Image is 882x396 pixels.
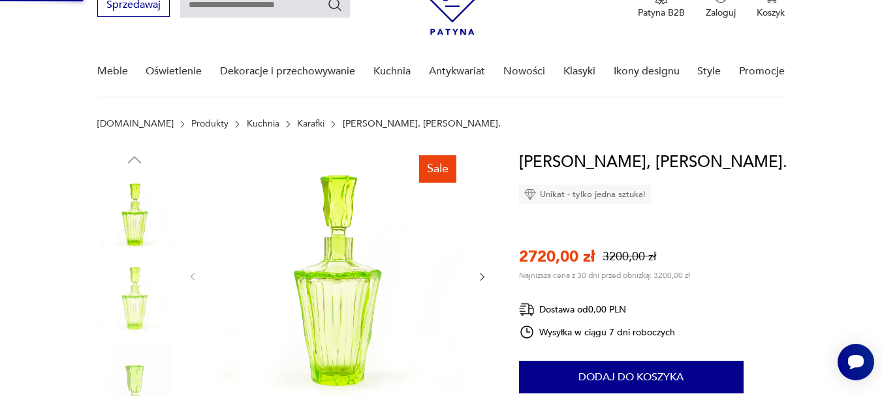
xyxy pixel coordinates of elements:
[524,189,536,200] img: Ikona diamentu
[697,46,721,97] a: Style
[519,324,676,340] div: Wysyłka w ciągu 7 dni roboczych
[97,260,172,334] img: Zdjęcie produktu Uranowa karafka, Huta Józefina.
[519,150,787,175] h1: [PERSON_NAME], [PERSON_NAME].
[739,46,785,97] a: Promocje
[97,46,128,97] a: Meble
[343,119,501,129] p: [PERSON_NAME], [PERSON_NAME].
[97,1,170,10] a: Sprzedawaj
[757,7,785,19] p: Koszyk
[247,119,279,129] a: Kuchnia
[97,176,172,251] img: Zdjęcie produktu Uranowa karafka, Huta Józefina.
[563,46,595,97] a: Klasyki
[503,46,545,97] a: Nowości
[519,301,535,318] img: Ikona dostawy
[519,246,595,267] p: 2720,00 zł
[419,155,456,183] div: Sale
[638,7,685,19] p: Patyna B2B
[614,46,680,97] a: Ikony designu
[191,119,228,129] a: Produkty
[519,361,744,393] button: Dodaj do koszyka
[220,46,355,97] a: Dekoracje i przechowywanie
[429,46,485,97] a: Antykwariat
[706,7,736,19] p: Zaloguj
[519,185,651,204] div: Unikat - tylko jedna sztuka!
[519,270,690,281] p: Najniższa cena z 30 dni przed obniżką: 3200,00 zł
[373,46,411,97] a: Kuchnia
[97,119,174,129] a: [DOMAIN_NAME]
[519,301,676,318] div: Dostawa od 0,00 PLN
[838,344,874,380] iframe: Smartsupp widget button
[603,249,656,265] p: 3200,00 zł
[297,119,324,129] a: Karafki
[146,46,202,97] a: Oświetlenie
